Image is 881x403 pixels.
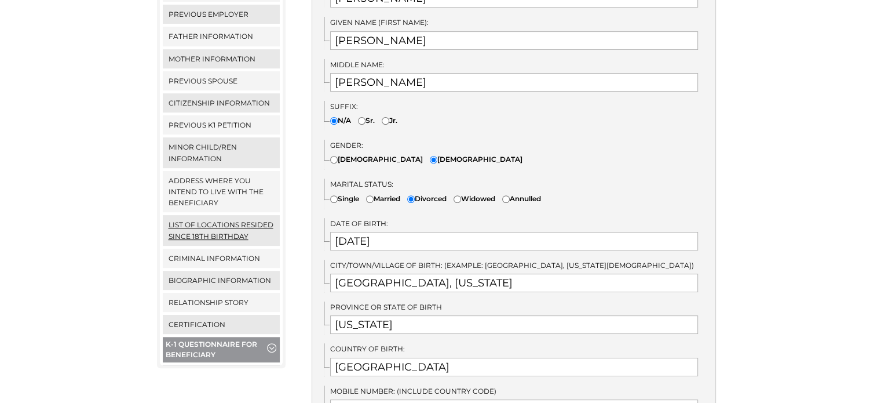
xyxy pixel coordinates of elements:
[163,215,280,245] a: List of locations resided since 18th birthday
[330,303,442,311] span: Province or State of Birth
[163,249,280,268] a: Criminal Information
[163,115,280,135] a: Previous K1 Petition
[163,27,280,46] a: Father Information
[407,195,415,203] input: Divorced
[330,141,363,150] span: Gender:
[358,115,375,126] label: Sr.
[330,261,694,270] span: City/Town/Village of Birth: (Example: [GEOGRAPHIC_DATA], [US_STATE][DEMOGRAPHIC_DATA])
[330,18,429,27] span: Given Name (First Name):
[502,193,541,204] label: Annulled
[382,117,389,125] input: Jr.
[454,193,495,204] label: Widowed
[163,49,280,68] a: Mother Information
[407,193,447,204] label: Divorced
[163,315,280,334] a: Certification
[163,93,280,112] a: Citizenship Information
[330,180,393,188] span: Marital Status:
[163,337,280,365] button: K-1 Questionnaire for Beneficiary
[430,154,522,165] label: [DEMOGRAPHIC_DATA]
[454,195,461,203] input: Widowed
[330,154,423,165] label: [DEMOGRAPHIC_DATA]
[330,102,358,111] span: Suffix:
[330,117,338,125] input: N/A
[330,193,359,204] label: Single
[366,195,374,203] input: Married
[330,344,405,353] span: Country of Birth:
[163,271,280,290] a: Biographic Information
[358,117,365,125] input: Sr.
[502,195,510,203] input: Annulled
[366,193,400,204] label: Married
[163,293,280,312] a: Relationship Story
[330,115,351,126] label: N/A
[163,137,280,168] a: Minor Child/ren Information
[382,115,397,126] label: Jr.
[330,156,338,164] input: [DEMOGRAPHIC_DATA]
[163,171,280,213] a: Address where you intend to live with the beneficiary
[430,156,437,164] input: [DEMOGRAPHIC_DATA]
[330,387,496,395] span: Mobile Number: (Include country code)
[330,219,388,228] span: Date of Birth:
[330,60,385,69] span: Middle Name:
[330,195,338,203] input: Single
[163,71,280,90] a: Previous Spouse
[163,5,280,24] a: Previous Employer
